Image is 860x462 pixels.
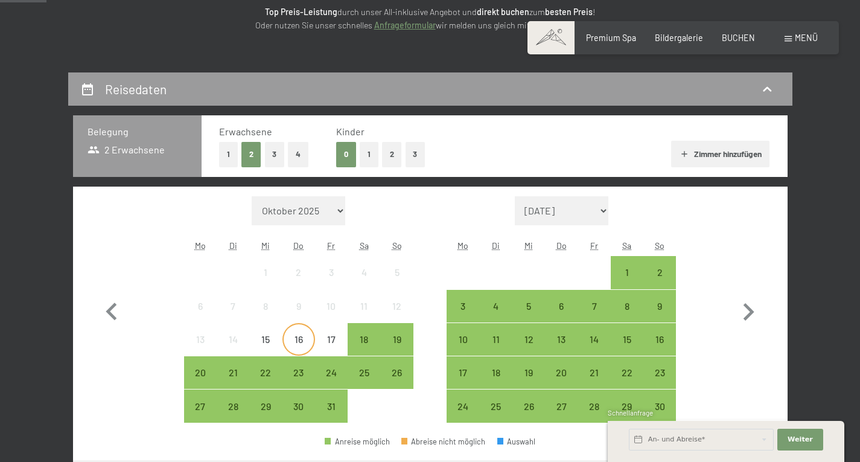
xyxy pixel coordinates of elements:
div: 24 [316,368,346,398]
div: Anreise möglich [611,323,643,356]
div: Sun Nov 30 2025 [643,390,676,422]
span: Erwachsene [219,126,272,137]
div: Mon Oct 13 2025 [184,323,217,356]
div: 7 [579,301,609,332]
div: Anreise möglich [380,356,413,389]
div: Anreise möglich [643,290,676,322]
div: Wed Nov 19 2025 [512,356,545,389]
div: 29 [612,402,642,432]
div: Anreise möglich [611,256,643,289]
button: Nächster Monat [731,196,766,423]
strong: Top Preis-Leistung [265,7,337,17]
div: Sun Oct 12 2025 [380,290,413,322]
div: Fri Oct 31 2025 [315,390,348,422]
div: Anreise möglich [578,323,610,356]
button: 3 [265,142,285,167]
abbr: Montag [195,240,206,251]
div: Anreise möglich [643,390,676,422]
div: Tue Oct 14 2025 [217,323,249,356]
div: 26 [514,402,544,432]
div: Anreise möglich [480,356,512,389]
div: 12 [514,335,544,365]
div: Tue Nov 18 2025 [480,356,512,389]
div: 5 [514,301,544,332]
div: Thu Nov 06 2025 [545,290,578,322]
div: 10 [448,335,478,365]
div: Anreise möglich [447,356,479,389]
div: Tue Oct 07 2025 [217,290,249,322]
div: Tue Nov 11 2025 [480,323,512,356]
div: 4 [349,268,379,298]
div: Wed Oct 15 2025 [249,323,282,356]
button: 1 [219,142,238,167]
div: 28 [218,402,248,432]
div: Sun Nov 02 2025 [643,256,676,289]
div: Wed Oct 01 2025 [249,256,282,289]
div: Sat Nov 01 2025 [611,256,643,289]
button: Zimmer hinzufügen [671,141,769,167]
div: Anreise nicht möglich [315,256,348,289]
div: Mon Oct 06 2025 [184,290,217,322]
div: 18 [481,368,511,398]
div: 13 [185,335,215,365]
div: Mon Oct 20 2025 [184,356,217,389]
div: 3 [316,268,346,298]
div: 29 [250,402,281,432]
button: 3 [406,142,425,167]
button: 1 [360,142,378,167]
div: Anreise möglich [325,438,390,446]
div: Fri Nov 07 2025 [578,290,610,322]
div: Mon Nov 24 2025 [447,390,479,422]
div: Tue Oct 21 2025 [217,356,249,389]
span: BUCHEN [722,33,755,43]
button: 0 [336,142,356,167]
div: Anreise nicht möglich [348,256,380,289]
div: Anreise möglich [611,390,643,422]
div: 6 [546,301,576,332]
abbr: Freitag [590,240,598,251]
div: Anreise möglich [315,390,348,422]
div: Mon Nov 17 2025 [447,356,479,389]
abbr: Dienstag [229,240,237,251]
div: 22 [250,368,281,398]
div: Mon Nov 03 2025 [447,290,479,322]
div: 25 [481,402,511,432]
button: 2 [241,142,261,167]
div: Anreise möglich [184,356,217,389]
div: Tue Nov 04 2025 [480,290,512,322]
div: Anreise möglich [611,290,643,322]
div: 20 [546,368,576,398]
div: Anreise nicht möglich [282,323,315,356]
div: 8 [612,301,642,332]
div: Anreise möglich [512,390,545,422]
div: Anreise möglich [643,356,676,389]
div: Anreise nicht möglich [217,290,249,322]
div: Fri Nov 14 2025 [578,323,610,356]
div: 18 [349,335,379,365]
div: 16 [284,335,314,365]
abbr: Mittwoch [524,240,533,251]
div: Wed Oct 22 2025 [249,356,282,389]
div: Anreise möglich [348,356,380,389]
div: 22 [612,368,642,398]
div: 2 [645,268,675,298]
span: Kinder [336,126,365,137]
div: Anreise möglich [578,356,610,389]
div: Anreise nicht möglich [249,256,282,289]
abbr: Samstag [622,240,631,251]
div: 30 [284,402,314,432]
div: Anreise möglich [545,323,578,356]
div: Anreise nicht möglich [249,323,282,356]
div: 9 [645,301,675,332]
div: Fri Nov 28 2025 [578,390,610,422]
div: Fri Nov 21 2025 [578,356,610,389]
div: 28 [579,402,609,432]
span: 2 Erwachsene [88,143,165,156]
div: 20 [185,368,215,398]
button: Weiter [777,429,823,451]
div: Anreise möglich [512,290,545,322]
a: Premium Spa [586,33,636,43]
div: Sat Nov 08 2025 [611,290,643,322]
div: Anreise möglich [480,390,512,422]
abbr: Sonntag [655,240,664,251]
